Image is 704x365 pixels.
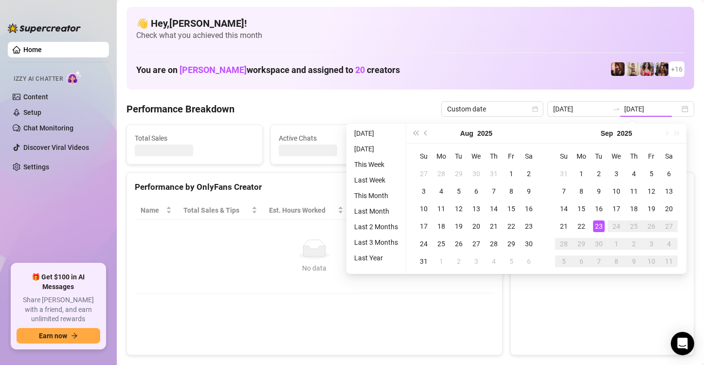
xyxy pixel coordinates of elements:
span: Earn now [39,332,67,340]
span: calendar [532,106,538,112]
img: Erica (@ericabanks) [655,62,668,76]
input: End date [624,104,680,114]
div: Est. Hours Worked [269,205,336,216]
span: Active Chats [279,133,398,144]
span: swap-right [613,105,620,113]
img: Dragonjen710 (@dragonjen) [611,62,625,76]
a: Chat Monitoring [23,124,73,132]
span: Name [141,205,164,216]
a: Setup [23,109,41,116]
div: Sales by OnlyFans Creator [519,181,686,194]
span: to [613,105,620,113]
h1: You are on workspace and assigned to creators [136,65,400,75]
img: AI Chatter [67,71,82,85]
span: Custom date [447,102,538,116]
img: Monique (@moneybagmoee) [626,62,639,76]
th: Name [135,201,178,220]
button: Earn nowarrow-right [17,328,100,344]
div: Open Intercom Messenger [671,332,694,355]
span: Chat Conversion [420,205,480,216]
a: Discover Viral Videos [23,144,89,151]
a: Settings [23,163,49,171]
span: [PERSON_NAME] [180,65,247,75]
a: Content [23,93,48,101]
div: No data [144,263,485,274]
span: + 16 [671,64,683,74]
span: Sales / Hour [355,205,401,216]
span: 20 [355,65,365,75]
span: arrow-right [71,332,78,339]
span: Total Sales & Tips [183,205,250,216]
input: Start date [553,104,609,114]
span: Total Sales [135,133,254,144]
img: Aaliyah (@edmflowerfairy) [640,62,654,76]
span: Check what you achieved this month [136,30,685,41]
th: Chat Conversion [414,201,494,220]
img: logo-BBDzfeDw.svg [8,23,81,33]
span: Messages Sent [423,133,542,144]
th: Sales / Hour [349,201,415,220]
span: Izzy AI Chatter [14,74,63,84]
div: Performance by OnlyFans Creator [135,181,494,194]
span: Share [PERSON_NAME] with a friend, and earn unlimited rewards [17,295,100,324]
a: Home [23,46,42,54]
th: Total Sales & Tips [178,201,263,220]
h4: 👋 Hey, [PERSON_NAME] ! [136,17,685,30]
h4: Performance Breakdown [126,102,235,116]
span: 🎁 Get $100 in AI Messages [17,273,100,292]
